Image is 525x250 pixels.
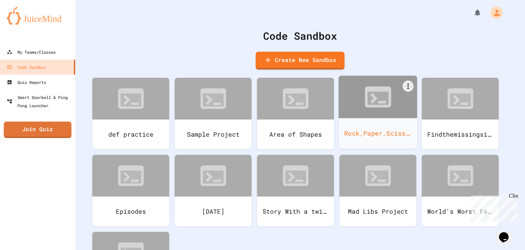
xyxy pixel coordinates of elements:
[7,7,68,25] img: logo-orange.svg
[92,28,508,43] div: Code Sandbox
[339,155,416,226] a: Mad Libs Project
[92,78,169,149] a: def practice
[7,78,46,86] div: Quiz Reports
[257,197,334,226] div: Story With a twist
[257,120,334,149] div: Area of Shapes
[257,155,334,226] a: Story With a twist
[257,78,334,149] a: Area of Shapes
[422,155,499,226] a: World's Worst Farmer Market
[7,48,56,56] div: My Teams/Classes
[4,122,71,138] a: Join Quiz
[461,7,483,18] div: My Notifications
[175,120,252,149] div: Sample Project
[256,52,345,70] a: Create New Sandbox
[92,155,169,226] a: Episodes
[175,155,252,226] a: [DATE]
[175,197,252,226] div: [DATE]
[175,78,252,149] a: Sample Project
[468,193,518,222] iframe: chat widget
[92,120,169,149] div: def practice
[7,63,46,71] div: Code Sandbox
[3,3,47,43] div: Chat with us now!Close
[422,78,499,149] a: Findthemissingside
[422,120,499,149] div: Findthemissingside
[92,197,169,226] div: Episodes
[7,93,72,110] div: Smart Doorbell & Ping Pong Launcher
[339,76,417,149] a: Rock,Paper,Scissors
[496,223,518,243] iframe: chat widget
[422,197,499,226] div: World's Worst Farmer Market
[339,118,417,149] div: Rock,Paper,Scissors
[483,5,504,21] div: My Account
[339,197,416,226] div: Mad Libs Project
